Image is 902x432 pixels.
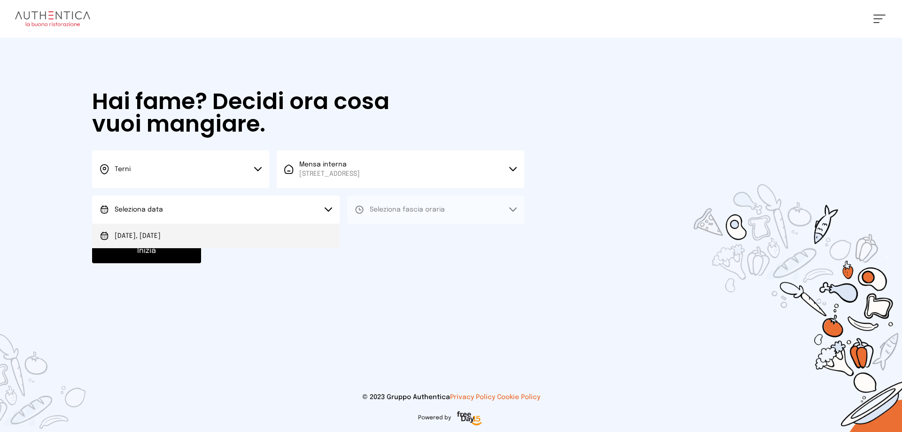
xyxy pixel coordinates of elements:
img: logo-freeday.3e08031.png [455,409,484,428]
a: Cookie Policy [497,394,540,401]
span: Powered by [418,414,451,422]
span: Seleziona data [115,206,163,213]
button: Seleziona fascia oraria [347,196,524,224]
button: Seleziona data [92,196,340,224]
span: Seleziona fascia oraria [370,206,445,213]
a: Privacy Policy [450,394,495,401]
button: Inizia [92,239,201,263]
p: © 2023 Gruppo Authentica [15,393,887,402]
span: [DATE], [DATE] [115,231,161,241]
